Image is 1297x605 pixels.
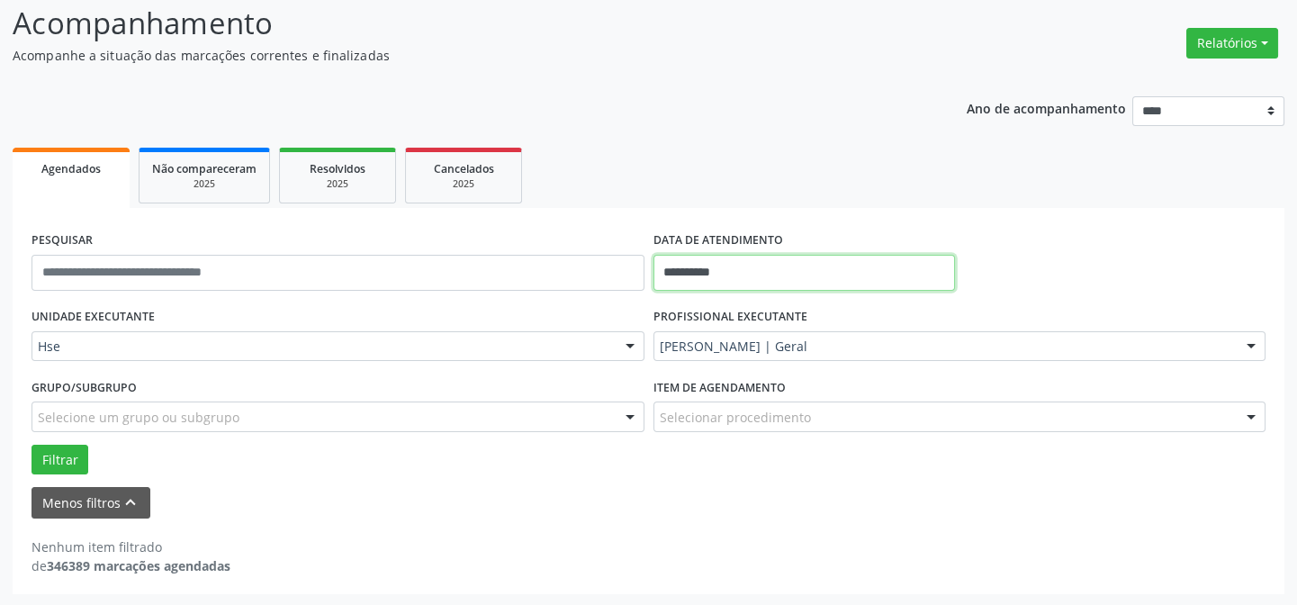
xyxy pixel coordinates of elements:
[32,445,88,475] button: Filtrar
[47,557,230,574] strong: 346389 marcações agendadas
[121,492,140,512] i: keyboard_arrow_up
[32,556,230,575] div: de
[293,177,383,191] div: 2025
[434,161,494,176] span: Cancelados
[38,338,608,356] span: Hse
[653,227,783,255] label: DATA DE ATENDIMENTO
[32,374,137,402] label: Grupo/Subgrupo
[152,177,257,191] div: 2025
[1186,28,1278,59] button: Relatórios
[967,96,1126,119] p: Ano de acompanhamento
[32,303,155,331] label: UNIDADE EXECUTANTE
[660,408,811,427] span: Selecionar procedimento
[32,537,230,556] div: Nenhum item filtrado
[32,487,150,519] button: Menos filtroskeyboard_arrow_up
[38,408,239,427] span: Selecione um grupo ou subgrupo
[32,227,93,255] label: PESQUISAR
[152,161,257,176] span: Não compareceram
[419,177,509,191] div: 2025
[653,374,786,402] label: Item de agendamento
[13,1,903,46] p: Acompanhamento
[660,338,1229,356] span: [PERSON_NAME] | Geral
[653,303,807,331] label: PROFISSIONAL EXECUTANTE
[41,161,101,176] span: Agendados
[13,46,903,65] p: Acompanhe a situação das marcações correntes e finalizadas
[310,161,365,176] span: Resolvidos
